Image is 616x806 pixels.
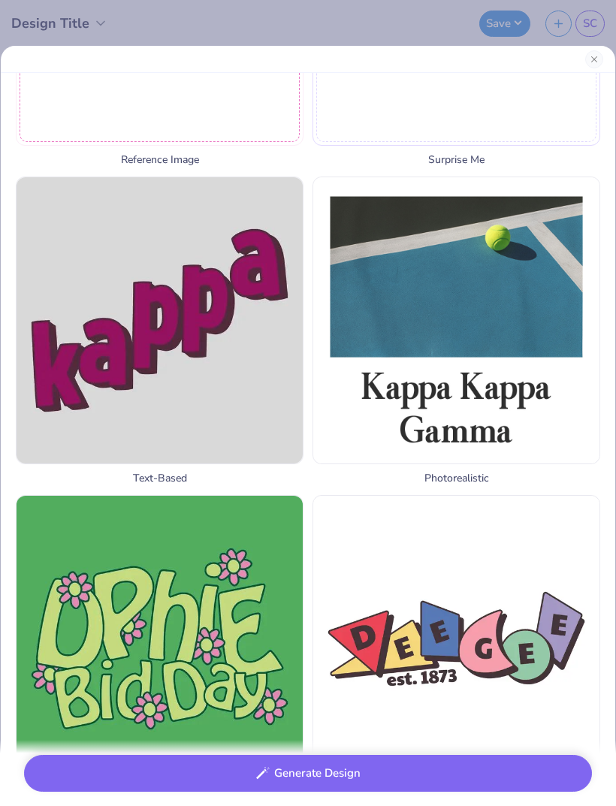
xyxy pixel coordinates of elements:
[313,496,599,782] img: 80s & 90s
[16,470,303,486] span: Text-Based
[313,177,599,463] img: Photorealistic
[313,152,600,168] span: Surprise Me
[17,177,303,463] img: Text-Based
[17,496,303,782] img: 60s & 70s
[585,50,603,68] button: Close
[313,470,600,486] span: Photorealistic
[24,755,592,792] button: Generate Design
[16,152,303,168] span: Reference Image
